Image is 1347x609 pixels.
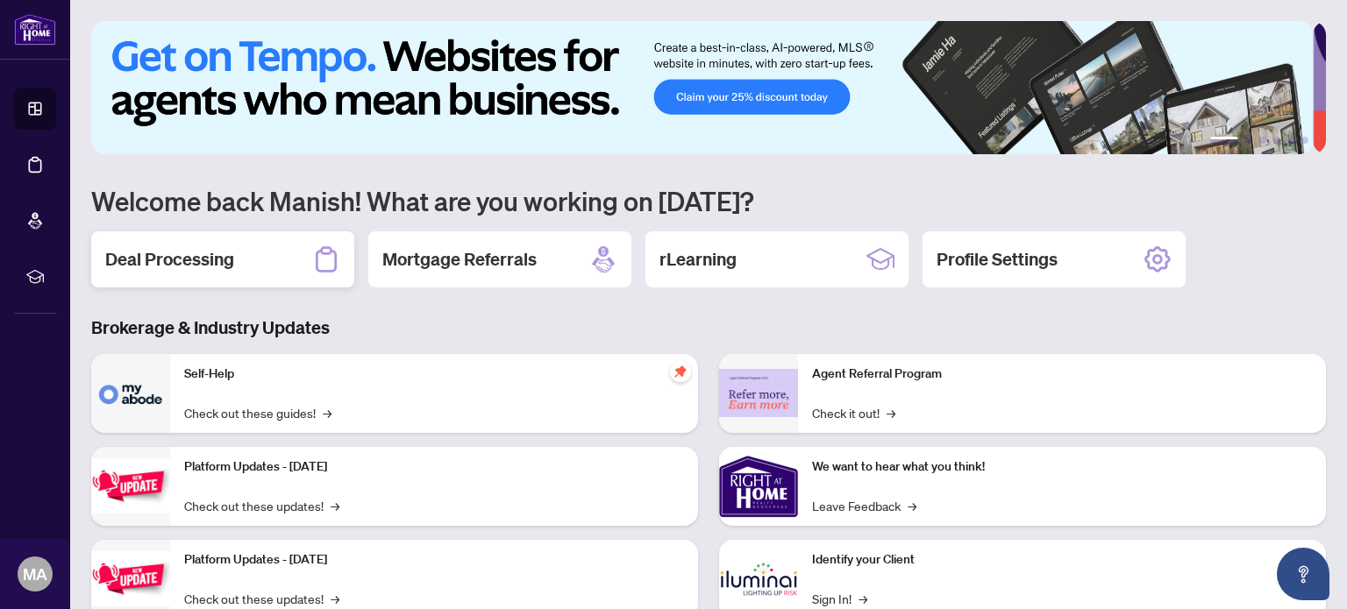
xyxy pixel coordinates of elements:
span: → [887,403,895,422]
button: 2 [1245,137,1252,144]
button: 6 [1301,137,1308,144]
img: Platform Updates - July 8, 2025 [91,551,170,606]
img: Platform Updates - July 21, 2025 [91,458,170,513]
p: Agent Referral Program [812,365,1312,384]
span: pushpin [670,361,691,382]
h1: Welcome back Manish! What are you working on [DATE]? [91,184,1326,217]
p: Platform Updates - [DATE] [184,550,684,570]
button: Open asap [1277,548,1329,600]
a: Check out these guides!→ [184,403,331,422]
p: Self-Help [184,365,684,384]
a: Sign In!→ [812,589,867,608]
button: 1 [1210,137,1238,144]
p: Identify your Client [812,550,1312,570]
img: We want to hear what you think! [719,447,798,526]
h2: rLearning [659,247,737,272]
span: MA [23,562,47,586]
span: → [859,589,867,608]
span: → [908,496,916,515]
p: Platform Updates - [DATE] [184,457,684,477]
h2: Mortgage Referrals [382,247,537,272]
h3: Brokerage & Industry Updates [91,315,1326,340]
img: logo [14,13,56,46]
button: 3 [1259,137,1266,144]
p: We want to hear what you think! [812,457,1312,477]
img: Agent Referral Program [719,369,798,417]
a: Check out these updates!→ [184,589,339,608]
h2: Deal Processing [105,247,234,272]
span: → [331,589,339,608]
img: Slide 0 [91,21,1313,154]
button: 5 [1287,137,1294,144]
h2: Profile Settings [937,247,1058,272]
a: Check it out!→ [812,403,895,422]
button: 4 [1273,137,1280,144]
a: Leave Feedback→ [812,496,916,515]
a: Check out these updates!→ [184,496,339,515]
span: → [323,403,331,422]
img: Self-Help [91,354,170,433]
span: → [331,496,339,515]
